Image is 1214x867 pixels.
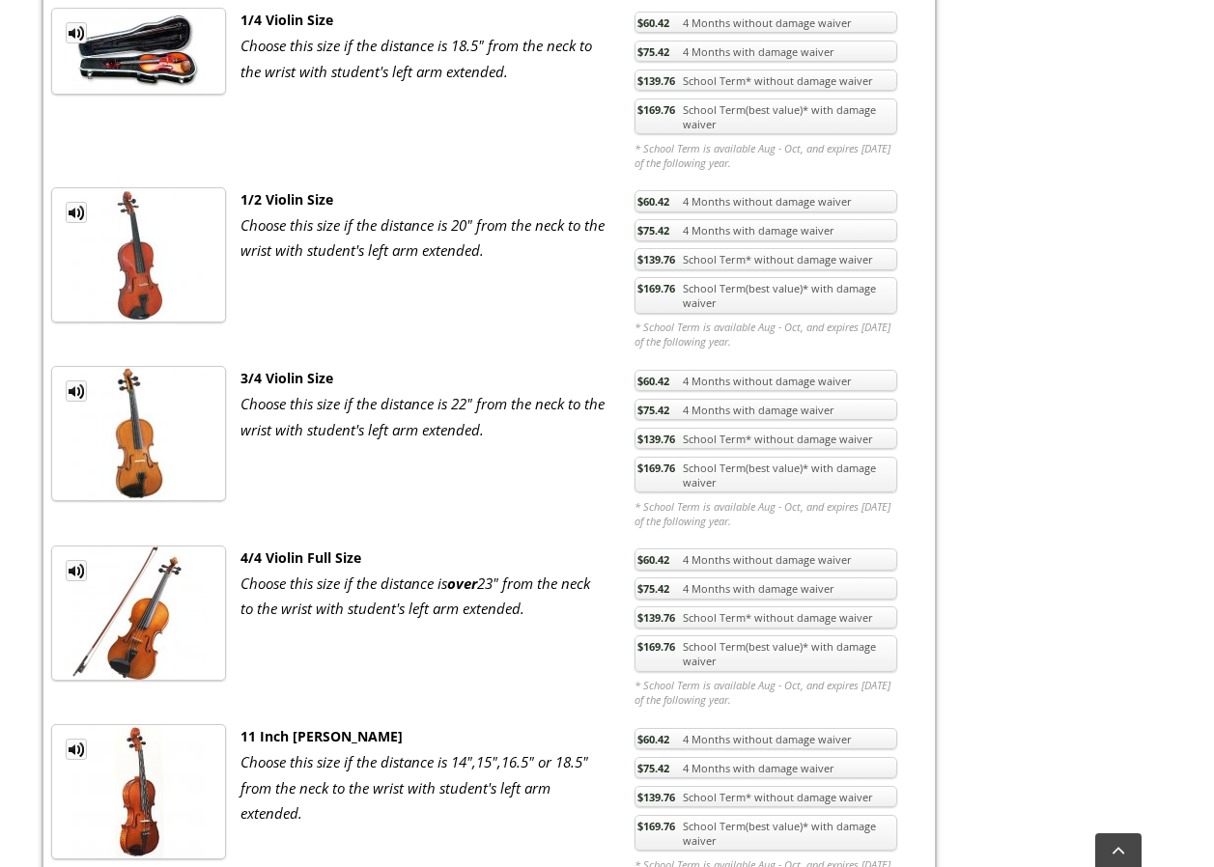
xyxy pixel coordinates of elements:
[240,573,590,618] em: Choose this size if the distance is 23" from the neck to the wrist with student's left arm extended.
[635,370,897,392] a: $60.424 Months without damage waiver
[66,560,87,581] a: MP3 Clip
[72,9,206,94] img: th_1fc34dab4bdaff02a3697e89cb8f30dd_1338903562Violin.JPG
[240,215,605,260] em: Choose this size if the distance is 20" from the neck to the wrist with student's left arm extended.
[635,219,897,241] a: $75.424 Months with damage waiver
[66,202,87,223] a: MP3 Clip
[635,98,897,135] a: $169.76School Term(best value)* with damage waiver
[635,548,897,571] a: $60.424 Months without damage waiver
[637,374,669,388] span: $60.42
[637,610,675,625] span: $139.76
[635,606,897,629] a: $139.76School Term* without damage waiver
[240,187,606,212] div: 1/2 Violin Size
[635,399,897,421] a: $75.424 Months with damage waiver
[637,102,675,117] span: $169.76
[635,457,897,493] a: $169.76School Term(best value)* with damage waiver
[72,546,206,680] img: th_1fc34dab4bdaff02a3697e89cb8f30dd_1340371741violinFullSize.jpg
[635,428,897,450] a: $139.76School Term* without damage waiver
[635,141,897,170] em: * School Term is available Aug - Oct, and expires [DATE] of the following year.
[637,552,669,567] span: $60.42
[637,581,669,596] span: $75.42
[637,639,675,654] span: $169.76
[635,320,897,349] em: * School Term is available Aug - Oct, and expires [DATE] of the following year.
[637,15,669,30] span: $60.42
[635,499,897,528] em: * School Term is available Aug - Oct, and expires [DATE] of the following year.
[635,190,897,212] a: $60.424 Months without damage waiver
[635,277,897,314] a: $169.76School Term(best value)* with damage waiver
[637,461,675,475] span: $169.76
[447,573,477,593] strong: over
[240,545,606,571] div: 4/4 Violin Full Size
[240,394,605,438] em: Choose this size if the distance is 22" from the neck to the wrist with student's left arm extended.
[637,44,669,59] span: $75.42
[66,380,87,402] a: MP3 Clip
[637,432,675,446] span: $139.76
[240,724,606,749] div: 11 Inch [PERSON_NAME]
[635,70,897,92] a: $139.76School Term* without damage waiver
[637,403,669,417] span: $75.42
[635,635,897,672] a: $169.76School Term(best value)* with damage waiver
[72,367,206,500] img: th_1fc34dab4bdaff02a3697e89cb8f30dd_1340371828ViolinThreeQuarterSize.jpg
[635,248,897,270] a: $139.76School Term* without damage waiver
[637,761,669,775] span: $75.42
[635,786,897,808] a: $139.76School Term* without damage waiver
[240,8,606,33] div: 1/4 Violin Size
[637,252,675,266] span: $139.76
[637,819,675,833] span: $169.76
[637,790,675,804] span: $139.76
[637,73,675,88] span: $139.76
[66,22,87,43] a: MP3 Clip
[635,815,897,852] a: $169.76School Term(best value)* with damage waiver
[635,577,897,600] a: $75.424 Months with damage waiver
[72,725,206,858] img: th_1fc34dab4bdaff02a3697e89cb8f30dd_1340460502Viola11500X500.jpg
[635,757,897,779] a: $75.424 Months with damage waiver
[72,188,206,322] img: th_1fc34dab4bdaff02a3697e89cb8f30dd_1340371800ViolinHalfSIze.jpg
[637,194,669,209] span: $60.42
[637,281,675,295] span: $169.76
[240,366,606,391] div: 3/4 Violin Size
[66,739,87,760] a: MP3 Clip
[240,36,592,80] em: Choose this size if the distance is 18.5" from the neck to the wrist with student's left arm exte...
[635,678,897,707] em: * School Term is available Aug - Oct, and expires [DATE] of the following year.
[635,12,897,34] a: $60.424 Months without damage waiver
[635,728,897,750] a: $60.424 Months without damage waiver
[637,732,669,746] span: $60.42
[637,223,669,238] span: $75.42
[240,752,588,823] em: Choose this size if the distance is 14",15",16.5" or 18.5" from the neck to the wrist with studen...
[635,41,897,63] a: $75.424 Months with damage waiver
